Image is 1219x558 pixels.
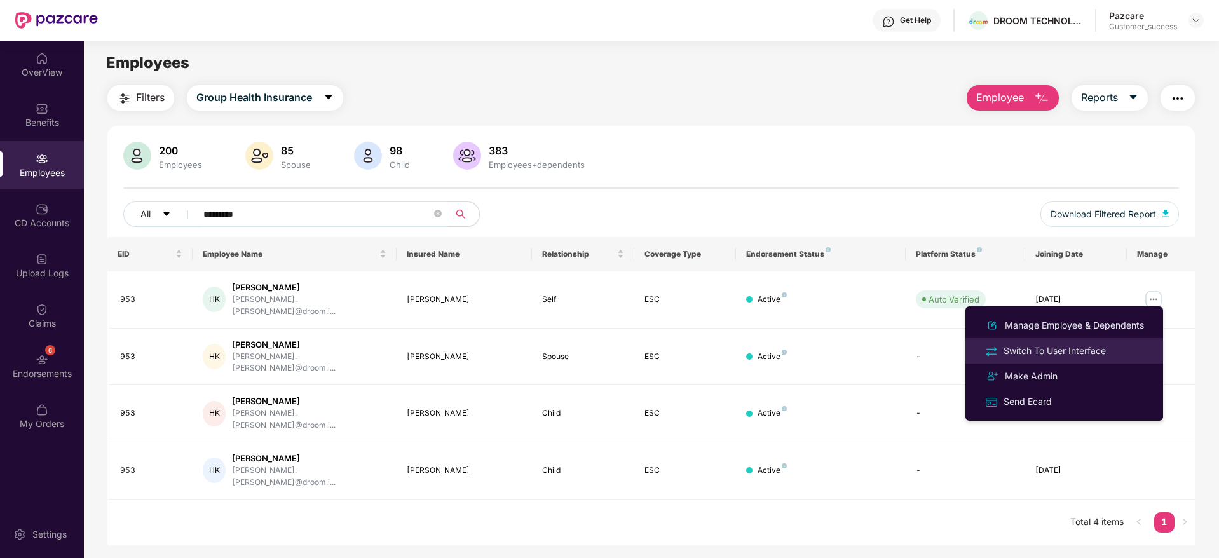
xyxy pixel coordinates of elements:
img: svg+xml;base64,PHN2ZyBpZD0iSG9tZSIgeG1sbnM9Imh0dHA6Ly93d3cudzMub3JnLzIwMDAvc3ZnIiB3aWR0aD0iMjAiIG... [36,52,48,65]
td: - [906,385,1025,442]
li: Total 4 items [1070,512,1124,533]
div: [PERSON_NAME].[PERSON_NAME]@droom.i... [232,294,386,318]
span: Reports [1081,90,1118,105]
td: - [906,329,1025,386]
div: Settings [29,528,71,541]
div: DROOM TECHNOLOGY PRIVATE LIMITED [993,15,1082,27]
img: svg+xml;base64,PHN2ZyB4bWxucz0iaHR0cDovL3d3dy53My5vcmcvMjAwMC9zdmciIHhtbG5zOnhsaW5rPSJodHRwOi8vd3... [1034,91,1049,106]
span: Relationship [542,249,614,259]
div: Pazcare [1109,10,1177,22]
div: Send Ecard [1001,395,1054,409]
span: All [140,207,151,221]
button: right [1175,512,1195,533]
div: Employees [156,160,205,170]
div: [PERSON_NAME] [232,282,386,294]
img: New Pazcare Logo [15,12,98,29]
span: caret-down [323,92,334,104]
li: Next Page [1175,512,1195,533]
img: svg+xml;base64,PHN2ZyBpZD0iQmVuZWZpdHMiIHhtbG5zPSJodHRwOi8vd3d3LnczLm9yZy8yMDAwL3N2ZyIgd2lkdGg9Ij... [36,102,48,115]
div: 98 [387,144,412,157]
div: ESC [644,294,726,306]
a: 1 [1154,512,1175,531]
div: HK [203,287,226,312]
img: svg+xml;base64,PHN2ZyB4bWxucz0iaHR0cDovL3d3dy53My5vcmcvMjAwMC9zdmciIHhtbG5zOnhsaW5rPSJodHRwOi8vd3... [984,318,1000,333]
div: HK [203,458,226,483]
img: svg+xml;base64,PHN2ZyB4bWxucz0iaHR0cDovL3d3dy53My5vcmcvMjAwMC9zdmciIHhtbG5zOnhsaW5rPSJodHRwOi8vd3... [123,142,151,170]
img: svg+xml;base64,PHN2ZyBpZD0iSGVscC0zMngzMiIgeG1sbnM9Imh0dHA6Ly93d3cudzMub3JnLzIwMDAvc3ZnIiB3aWR0aD... [882,15,895,28]
div: Employees+dependents [486,160,587,170]
button: Group Health Insurancecaret-down [187,85,343,111]
div: Spouse [542,351,623,363]
th: Manage [1127,237,1195,271]
span: Filters [136,90,165,105]
span: left [1135,518,1143,526]
img: svg+xml;base64,PHN2ZyB4bWxucz0iaHR0cDovL3d3dy53My5vcmcvMjAwMC9zdmciIHdpZHRoPSI4IiBoZWlnaHQ9IjgiIH... [782,406,787,411]
th: EID [107,237,193,271]
img: droom.png [969,18,988,24]
button: search [448,201,480,227]
div: Make Admin [1002,369,1060,383]
img: svg+xml;base64,PHN2ZyBpZD0iU2V0dGluZy0yMHgyMCIgeG1sbnM9Imh0dHA6Ly93d3cudzMub3JnLzIwMDAvc3ZnIiB3aW... [13,528,26,541]
div: 6 [45,345,55,355]
span: caret-down [1128,92,1138,104]
div: [DATE] [1035,294,1117,306]
img: svg+xml;base64,PHN2ZyBpZD0iRHJvcGRvd24tMzJ4MzIiIHhtbG5zPSJodHRwOi8vd3d3LnczLm9yZy8yMDAwL3N2ZyIgd2... [1191,15,1201,25]
div: Endorsement Status [746,249,896,259]
div: 953 [120,407,182,419]
td: - [906,442,1025,500]
img: svg+xml;base64,PHN2ZyB4bWxucz0iaHR0cDovL3d3dy53My5vcmcvMjAwMC9zdmciIHdpZHRoPSIxNiIgaGVpZ2h0PSIxNi... [984,395,998,409]
div: [DATE] [1035,465,1117,477]
div: [PERSON_NAME] [232,339,386,351]
div: 953 [120,294,182,306]
button: Employee [967,85,1059,111]
img: svg+xml;base64,PHN2ZyB4bWxucz0iaHR0cDovL3d3dy53My5vcmcvMjAwMC9zdmciIHhtbG5zOnhsaW5rPSJodHRwOi8vd3... [354,142,382,170]
img: svg+xml;base64,PHN2ZyBpZD0iQ2xhaW0iIHhtbG5zPSJodHRwOi8vd3d3LnczLm9yZy8yMDAwL3N2ZyIgd2lkdGg9IjIwIi... [36,303,48,316]
button: Allcaret-down [123,201,201,227]
div: [PERSON_NAME] [407,407,522,419]
img: svg+xml;base64,PHN2ZyB4bWxucz0iaHR0cDovL3d3dy53My5vcmcvMjAwMC9zdmciIHdpZHRoPSI4IiBoZWlnaHQ9IjgiIH... [782,463,787,468]
div: [PERSON_NAME] [407,465,522,477]
div: ESC [644,351,726,363]
img: svg+xml;base64,PHN2ZyB4bWxucz0iaHR0cDovL3d3dy53My5vcmcvMjAwMC9zdmciIHdpZHRoPSIyNCIgaGVpZ2h0PSIyNC... [984,344,998,358]
img: svg+xml;base64,PHN2ZyB4bWxucz0iaHR0cDovL3d3dy53My5vcmcvMjAwMC9zdmciIHhtbG5zOnhsaW5rPSJodHRwOi8vd3... [1162,210,1169,217]
div: Spouse [278,160,313,170]
th: Insured Name [397,237,533,271]
img: svg+xml;base64,PHN2ZyBpZD0iRW1wbG95ZWVzIiB4bWxucz0iaHR0cDovL3d3dy53My5vcmcvMjAwMC9zdmciIHdpZHRoPS... [36,153,48,165]
button: Reportscaret-down [1072,85,1148,111]
span: Employees [106,53,189,72]
img: svg+xml;base64,PHN2ZyB4bWxucz0iaHR0cDovL3d3dy53My5vcmcvMjAwMC9zdmciIHdpZHRoPSIyNCIgaGVpZ2h0PSIyNC... [984,369,1000,384]
div: [PERSON_NAME] [407,294,522,306]
div: 383 [486,144,587,157]
div: Self [542,294,623,306]
div: Child [387,160,412,170]
th: Coverage Type [634,237,736,271]
div: Active [758,351,787,363]
span: Download Filtered Report [1051,207,1156,221]
div: Child [542,465,623,477]
img: svg+xml;base64,PHN2ZyB4bWxucz0iaHR0cDovL3d3dy53My5vcmcvMjAwMC9zdmciIHdpZHRoPSIyNCIgaGVpZ2h0PSIyNC... [1170,91,1185,106]
img: svg+xml;base64,PHN2ZyBpZD0iRW5kb3JzZW1lbnRzIiB4bWxucz0iaHR0cDovL3d3dy53My5vcmcvMjAwMC9zdmciIHdpZH... [36,353,48,366]
div: [PERSON_NAME].[PERSON_NAME]@droom.i... [232,407,386,432]
span: search [448,209,473,219]
span: right [1181,518,1188,526]
div: [PERSON_NAME] [232,453,386,465]
img: svg+xml;base64,PHN2ZyB4bWxucz0iaHR0cDovL3d3dy53My5vcmcvMjAwMC9zdmciIHdpZHRoPSIyNCIgaGVpZ2h0PSIyNC... [117,91,132,106]
span: close-circle [434,208,442,221]
img: svg+xml;base64,PHN2ZyBpZD0iVXBsb2FkX0xvZ3MiIGRhdGEtbmFtZT0iVXBsb2FkIExvZ3MiIHhtbG5zPSJodHRwOi8vd3... [36,253,48,266]
img: svg+xml;base64,PHN2ZyB4bWxucz0iaHR0cDovL3d3dy53My5vcmcvMjAwMC9zdmciIHdpZHRoPSI4IiBoZWlnaHQ9IjgiIH... [782,292,787,297]
li: 1 [1154,512,1175,533]
div: Active [758,407,787,419]
th: Joining Date [1025,237,1127,271]
div: Customer_success [1109,22,1177,32]
img: svg+xml;base64,PHN2ZyBpZD0iQ0RfQWNjb3VudHMiIGRhdGEtbmFtZT0iQ0QgQWNjb3VudHMiIHhtbG5zPSJodHRwOi8vd3... [36,203,48,215]
div: Active [758,465,787,477]
span: caret-down [162,210,171,220]
button: left [1129,512,1149,533]
div: [PERSON_NAME].[PERSON_NAME]@droom.i... [232,465,386,489]
div: Child [542,407,623,419]
img: svg+xml;base64,PHN2ZyB4bWxucz0iaHR0cDovL3d3dy53My5vcmcvMjAwMC9zdmciIHdpZHRoPSI4IiBoZWlnaHQ9IjgiIH... [782,350,787,355]
div: ESC [644,465,726,477]
li: Previous Page [1129,512,1149,533]
img: svg+xml;base64,PHN2ZyB4bWxucz0iaHR0cDovL3d3dy53My5vcmcvMjAwMC9zdmciIHdpZHRoPSI4IiBoZWlnaHQ9IjgiIH... [826,247,831,252]
div: [PERSON_NAME].[PERSON_NAME]@droom.i... [232,351,386,375]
